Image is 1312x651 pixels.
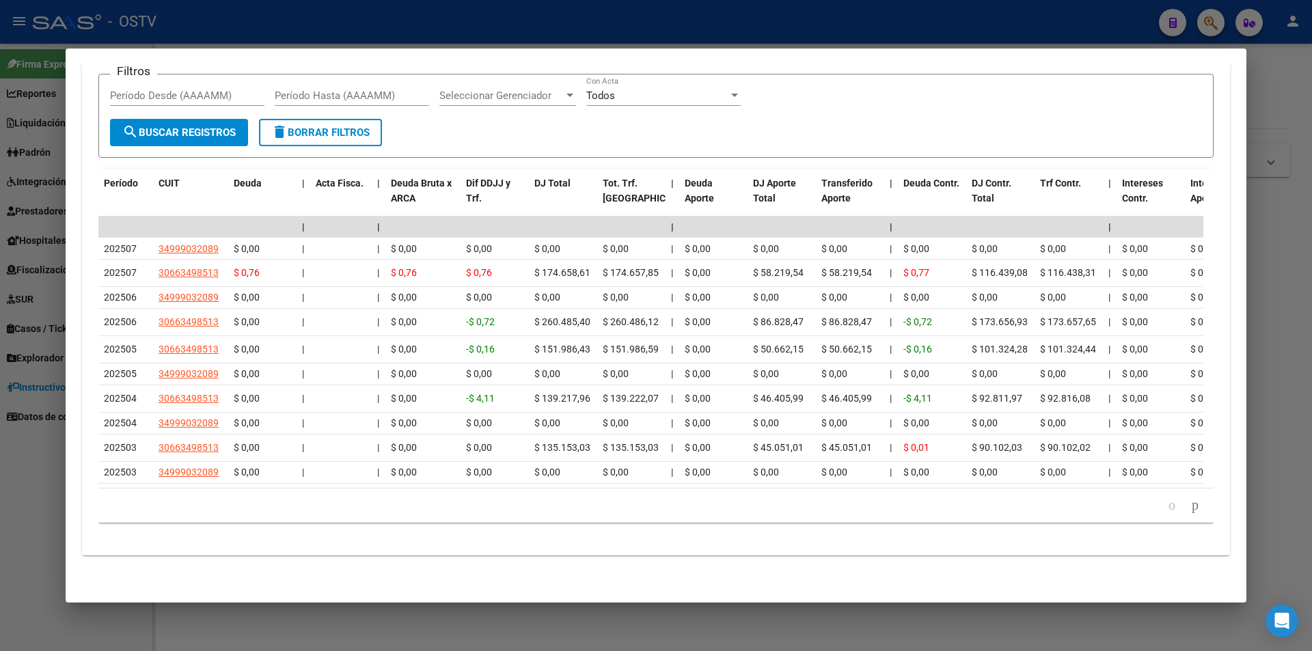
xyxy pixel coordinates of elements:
[748,169,816,229] datatable-header-cell: DJ Aporte Total
[903,442,929,453] span: $ 0,01
[1108,292,1110,303] span: |
[753,344,804,355] span: $ 50.662,15
[1040,368,1066,379] span: $ 0,00
[377,221,380,232] span: |
[1108,344,1110,355] span: |
[753,178,796,204] span: DJ Aporte Total
[753,267,804,278] span: $ 58.219,54
[159,267,219,278] span: 30663498513
[534,243,560,254] span: $ 0,00
[297,169,310,229] datatable-header-cell: |
[685,267,711,278] span: $ 0,00
[234,178,262,189] span: Deuda
[890,442,892,453] span: |
[1040,243,1066,254] span: $ 0,00
[753,393,804,404] span: $ 46.405,99
[1190,178,1231,204] span: Intereses Aporte
[603,467,629,477] span: $ 0,00
[302,467,304,477] span: |
[271,126,370,139] span: Borrar Filtros
[671,442,673,453] span: |
[1040,344,1096,355] span: $ 101.324,44
[234,344,260,355] span: $ 0,00
[903,467,929,477] span: $ 0,00
[1103,169,1117,229] datatable-header-cell: |
[1108,393,1110,404] span: |
[1190,344,1216,355] span: $ 0,00
[110,64,157,79] h3: Filtros
[534,442,590,453] span: $ 135.153,03
[1108,178,1111,189] span: |
[534,467,560,477] span: $ 0,00
[603,393,659,404] span: $ 139.222,07
[104,178,138,189] span: Período
[603,442,659,453] span: $ 135.153,03
[1040,442,1091,453] span: $ 90.102,02
[821,292,847,303] span: $ 0,00
[603,344,659,355] span: $ 151.986,59
[753,368,779,379] span: $ 0,00
[603,316,659,327] span: $ 260.486,12
[890,393,892,404] span: |
[1190,292,1216,303] span: $ 0,00
[1040,178,1081,189] span: Trf Contr.
[104,417,137,428] span: 202504
[391,316,417,327] span: $ 0,00
[972,316,1028,327] span: $ 173.656,93
[159,316,219,327] span: 30663498513
[391,243,417,254] span: $ 0,00
[466,393,495,404] span: -$ 4,11
[1108,243,1110,254] span: |
[890,344,892,355] span: |
[903,344,932,355] span: -$ 0,16
[821,417,847,428] span: $ 0,00
[159,292,219,303] span: 34999032089
[603,178,696,204] span: Tot. Trf. [GEOGRAPHIC_DATA]
[685,417,711,428] span: $ 0,00
[972,417,998,428] span: $ 0,00
[228,169,297,229] datatable-header-cell: Deuda
[98,169,153,229] datatable-header-cell: Período
[666,169,679,229] datatable-header-cell: |
[234,243,260,254] span: $ 0,00
[586,89,615,102] span: Todos
[685,344,711,355] span: $ 0,00
[753,316,804,327] span: $ 86.828,47
[753,467,779,477] span: $ 0,00
[234,316,260,327] span: $ 0,00
[898,169,966,229] datatable-header-cell: Deuda Contr.
[1190,442,1216,453] span: $ 0,00
[821,442,872,453] span: $ 45.051,01
[821,368,847,379] span: $ 0,00
[466,178,510,204] span: Dif DDJJ y Trf.
[259,119,382,146] button: Borrar Filtros
[671,243,673,254] span: |
[1122,243,1148,254] span: $ 0,00
[685,243,711,254] span: $ 0,00
[1108,467,1110,477] span: |
[104,292,137,303] span: 202506
[1190,467,1216,477] span: $ 0,00
[972,442,1022,453] span: $ 90.102,03
[903,267,929,278] span: $ 0,77
[603,243,629,254] span: $ 0,00
[1122,178,1163,204] span: Intereses Contr.
[153,169,228,229] datatable-header-cell: CUIT
[603,368,629,379] span: $ 0,00
[890,417,892,428] span: |
[1122,368,1148,379] span: $ 0,00
[104,344,137,355] span: 202505
[685,467,711,477] span: $ 0,00
[1190,243,1216,254] span: $ 0,00
[597,169,666,229] datatable-header-cell: Tot. Trf. Bruto
[884,169,898,229] datatable-header-cell: |
[302,344,304,355] span: |
[1108,316,1110,327] span: |
[466,442,492,453] span: $ 0,00
[671,292,673,303] span: |
[685,368,711,379] span: $ 0,00
[234,368,260,379] span: $ 0,00
[903,417,929,428] span: $ 0,00
[1108,267,1110,278] span: |
[534,316,590,327] span: $ 260.485,40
